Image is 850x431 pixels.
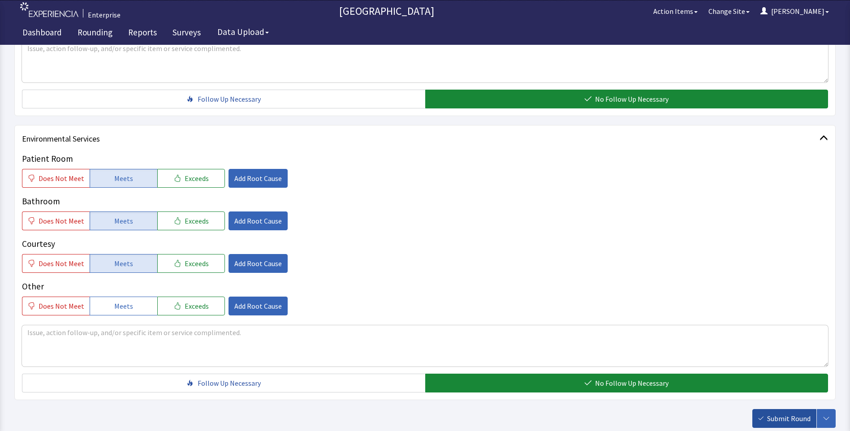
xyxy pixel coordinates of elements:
[166,22,207,45] a: Surveys
[234,301,282,311] span: Add Root Cause
[212,24,274,40] button: Data Upload
[22,254,90,273] button: Does Not Meet
[198,378,261,388] span: Follow Up Necessary
[767,413,811,424] span: Submit Round
[114,215,133,226] span: Meets
[121,22,164,45] a: Reports
[648,2,703,20] button: Action Items
[22,280,828,293] p: Other
[39,215,84,226] span: Does Not Meet
[755,2,834,20] button: [PERSON_NAME]
[185,173,209,184] span: Exceeds
[198,94,261,104] span: Follow Up Necessary
[125,4,648,18] p: [GEOGRAPHIC_DATA]
[88,9,121,20] div: Enterprise
[229,211,288,230] button: Add Root Cause
[90,169,157,188] button: Meets
[595,378,669,388] span: No Follow Up Necessary
[185,258,209,269] span: Exceeds
[114,173,133,184] span: Meets
[114,258,133,269] span: Meets
[595,94,669,104] span: No Follow Up Necessary
[71,22,119,45] a: Rounding
[22,152,828,165] p: Patient Room
[703,2,755,20] button: Change Site
[425,374,828,392] button: No Follow Up Necessary
[157,211,225,230] button: Exceeds
[229,169,288,188] button: Add Root Cause
[157,254,225,273] button: Exceeds
[39,258,84,269] span: Does Not Meet
[234,215,282,226] span: Add Root Cause
[229,297,288,315] button: Add Root Cause
[22,374,425,392] button: Follow Up Necessary
[157,297,225,315] button: Exceeds
[22,169,90,188] button: Does Not Meet
[234,173,282,184] span: Add Root Cause
[90,297,157,315] button: Meets
[752,409,816,428] button: Submit Round
[39,173,84,184] span: Does Not Meet
[20,2,78,17] img: experiencia_logo.png
[22,237,828,250] p: Courtesy
[234,258,282,269] span: Add Root Cause
[157,169,225,188] button: Exceeds
[22,90,425,108] button: Follow Up Necessary
[229,254,288,273] button: Add Root Cause
[185,301,209,311] span: Exceeds
[22,211,90,230] button: Does Not Meet
[22,133,820,145] span: Environmental Services
[114,301,133,311] span: Meets
[425,90,828,108] button: No Follow Up Necessary
[185,215,209,226] span: Exceeds
[16,22,69,45] a: Dashboard
[22,297,90,315] button: Does Not Meet
[22,195,828,208] p: Bathroom
[90,254,157,273] button: Meets
[90,211,157,230] button: Meets
[39,301,84,311] span: Does Not Meet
